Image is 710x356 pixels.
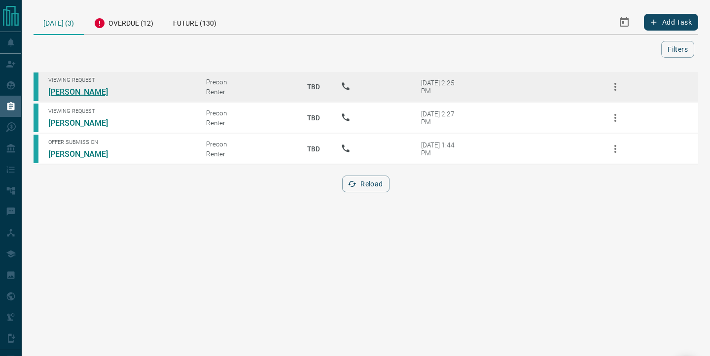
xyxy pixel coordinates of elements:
[644,14,698,31] button: Add Task
[163,10,226,34] div: Future (130)
[301,136,326,162] p: TBD
[421,141,463,157] div: [DATE] 1:44 PM
[34,10,84,35] div: [DATE] (3)
[612,10,636,34] button: Select Date Range
[34,104,38,132] div: condos.ca
[34,135,38,163] div: condos.ca
[34,72,38,101] div: condos.ca
[206,119,286,127] div: Renter
[206,150,286,158] div: Renter
[206,78,286,86] div: Precon
[84,10,163,34] div: Overdue (12)
[48,139,191,145] span: Offer Submission
[48,77,191,83] span: Viewing Request
[48,87,122,97] a: [PERSON_NAME]
[301,73,326,100] p: TBD
[421,79,463,95] div: [DATE] 2:25 PM
[661,41,694,58] button: Filters
[342,176,389,192] button: Reload
[48,149,122,159] a: [PERSON_NAME]
[206,109,286,117] div: Precon
[206,140,286,148] div: Precon
[301,105,326,131] p: TBD
[421,110,463,126] div: [DATE] 2:27 PM
[48,108,191,114] span: Viewing Request
[206,88,286,96] div: Renter
[48,118,122,128] a: [PERSON_NAME]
